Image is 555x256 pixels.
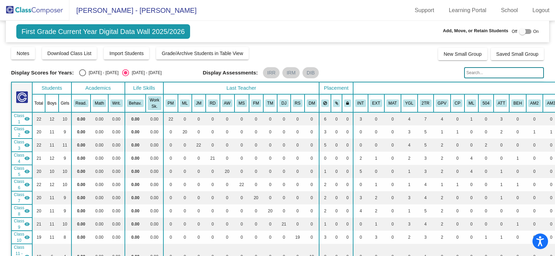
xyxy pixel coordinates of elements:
[146,165,163,178] td: 0.00
[71,112,91,125] td: 0.00
[291,152,305,165] td: 0
[342,165,353,178] td: 0
[59,112,71,125] td: 10
[45,152,59,165] td: 12
[234,94,249,112] th: Michaela Shriver
[368,165,384,178] td: 0
[384,94,401,112] th: Maternity Leave
[319,125,331,139] td: 3
[353,139,368,152] td: 0
[342,139,353,152] td: 0
[305,152,319,165] td: 0
[251,99,261,107] button: FM
[45,139,59,152] td: 11
[59,178,71,191] td: 10
[91,125,108,139] td: 0.00
[291,112,305,125] td: 0
[478,125,494,139] td: 0
[220,94,234,112] th: Arlena Wilson
[526,112,543,125] td: 0
[528,99,541,107] button: AM2
[148,96,161,110] button: Work Sk.
[434,139,451,152] td: 2
[263,165,277,178] td: 0
[319,165,331,178] td: 1
[305,112,319,125] td: 0
[32,178,45,191] td: 22
[69,5,197,16] span: [PERSON_NAME] - [PERSON_NAME]
[444,51,482,57] span: New Small Group
[125,178,146,191] td: 0.00
[384,152,401,165] td: 0
[24,116,30,122] mat-icon: visibility
[11,152,32,165] td: Ryane Dougherty - ML1/ D
[14,152,24,165] span: Class 4
[32,152,45,165] td: 21
[91,112,108,125] td: 0.00
[368,152,384,165] td: 1
[71,82,125,94] th: Academics
[512,28,517,35] span: Off
[305,94,319,112] th: Danielle Murphy
[71,165,91,178] td: 0.00
[206,112,220,125] td: 0
[464,152,478,165] td: 4
[59,94,71,112] th: Girls
[192,94,206,112] th: Johanna Mastrogiacomo
[494,152,509,165] td: 0
[302,67,319,78] mat-chip: DIB
[443,5,492,16] a: Learning Portal
[494,94,509,112] th: Attendance Issues
[526,152,543,165] td: 0
[206,152,220,165] td: 21
[14,126,24,138] span: Class 2
[125,139,146,152] td: 0.00
[509,139,526,152] td: 0
[342,125,353,139] td: 0
[265,99,275,107] button: TM
[305,165,319,178] td: 0
[24,156,30,161] mat-icon: visibility
[464,125,478,139] td: 0
[307,99,317,107] button: DM
[125,112,146,125] td: 0.00
[104,47,149,60] button: Import Students
[478,94,494,112] th: 504 Plan
[420,99,432,107] button: 2TR
[71,152,91,165] td: 0.00
[478,152,494,165] td: 0
[409,5,440,16] a: Support
[263,152,277,165] td: 0
[108,125,125,139] td: 0.00
[109,51,144,56] span: Import Students
[386,99,399,107] button: MAT
[331,112,342,125] td: 0
[418,94,434,112] th: Two Teacher Room
[277,125,290,139] td: 0
[368,139,384,152] td: 0
[342,152,353,165] td: 0
[478,139,494,152] td: 2
[32,112,45,125] td: 22
[401,125,418,139] td: 3
[494,139,509,152] td: 0
[293,99,302,107] button: RS
[249,152,263,165] td: 0
[59,165,71,178] td: 10
[277,152,290,165] td: 0
[384,125,401,139] td: 0
[464,94,478,112] th: Multilingual Learner
[71,125,91,139] td: 0.00
[178,125,192,139] td: 20
[509,112,526,125] td: 0
[282,67,300,78] mat-chip: IRM
[32,82,71,94] th: Students
[249,139,263,152] td: 0
[206,178,220,191] td: 0
[163,94,178,112] th: Pamela Moore
[24,129,30,135] mat-icon: visibility
[206,165,220,178] td: 0
[418,112,434,125] td: 7
[464,67,544,78] input: Search...
[59,125,71,139] td: 9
